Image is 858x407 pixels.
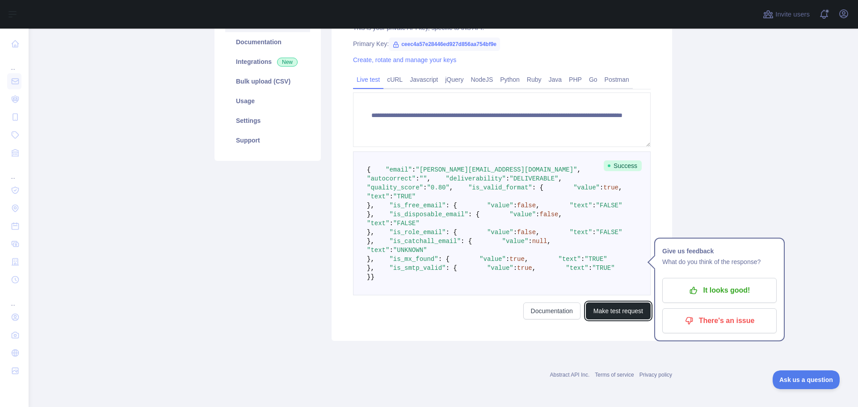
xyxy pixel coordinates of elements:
[438,256,450,263] span: : {
[639,372,672,378] a: Privacy policy
[592,229,596,236] span: :
[467,72,496,87] a: NodeJS
[596,229,622,236] span: "FALSE"
[446,264,457,272] span: : {
[367,238,374,245] span: },
[367,256,374,263] span: },
[389,220,393,227] span: :
[547,238,551,245] span: ,
[528,238,532,245] span: :
[662,308,777,333] button: There's an issue
[506,256,509,263] span: :
[225,111,310,130] a: Settings
[570,202,592,209] span: "text"
[545,72,566,87] a: Java
[353,56,456,63] a: Create, rotate and manage your keys
[353,39,651,48] div: Primary Key:
[532,184,543,191] span: : {
[393,193,416,200] span: "TRUE"
[389,264,446,272] span: "is_smtp_valid"
[479,256,506,263] span: "value"
[389,229,446,236] span: "is_role_email"
[389,238,461,245] span: "is_catchall_email"
[662,246,777,256] h1: Give us feedback
[506,175,509,182] span: :
[570,229,592,236] span: "text"
[573,184,600,191] span: "value"
[566,264,588,272] span: "text"
[446,229,457,236] span: : {
[367,247,389,254] span: "text"
[536,202,539,209] span: ,
[565,72,585,87] a: PHP
[509,211,536,218] span: "value"
[761,7,812,21] button: Invite users
[601,72,633,87] a: Postman
[487,229,513,236] span: "value"
[517,202,536,209] span: false
[412,166,416,173] span: :
[487,202,513,209] span: "value"
[420,175,427,182] span: ""
[389,202,446,209] span: "is_free_email"
[450,184,453,191] span: ,
[577,166,581,173] span: ,
[513,229,517,236] span: :
[461,238,472,245] span: : {
[586,302,651,319] button: Make test request
[775,9,810,20] span: Invite users
[487,264,513,272] span: "value"
[393,220,420,227] span: "FALSE"
[389,256,438,263] span: "is_mx_found"
[513,202,517,209] span: :
[367,211,374,218] span: },
[662,256,777,267] p: What do you think of the response?
[536,229,539,236] span: ,
[389,211,468,218] span: "is_disposable_email"
[416,175,419,182] span: :
[225,52,310,71] a: Integrations New
[367,184,423,191] span: "quality_score"
[277,58,298,67] span: New
[423,184,427,191] span: :
[7,54,21,71] div: ...
[585,256,607,263] span: "TRUE"
[367,273,370,281] span: }
[468,211,479,218] span: : {
[589,264,592,272] span: :
[353,72,383,87] a: Live test
[427,184,449,191] span: "0.80"
[225,91,310,111] a: Usage
[773,370,840,389] iframe: Toggle Customer Support
[532,264,536,272] span: ,
[496,72,523,87] a: Python
[367,264,374,272] span: },
[416,166,577,173] span: "[PERSON_NAME][EMAIL_ADDRESS][DOMAIN_NAME]"
[446,202,457,209] span: : {
[389,247,393,254] span: :
[383,72,406,87] a: cURL
[540,211,559,218] span: false
[525,256,528,263] span: ,
[393,247,427,254] span: "UNKNOWN"
[669,283,770,298] p: It looks good!
[513,264,517,272] span: :
[370,273,374,281] span: }
[7,290,21,307] div: ...
[367,175,416,182] span: "autocorrect"
[367,220,389,227] span: "text"
[559,256,581,263] span: "text"
[386,166,412,173] span: "email"
[532,238,547,245] span: null
[502,238,529,245] span: "value"
[585,72,601,87] a: Go
[367,166,370,173] span: {
[595,372,634,378] a: Terms of service
[389,193,393,200] span: :
[662,278,777,303] button: It looks good!
[581,256,585,263] span: :
[225,32,310,52] a: Documentation
[536,211,539,218] span: :
[367,229,374,236] span: },
[468,184,532,191] span: "is_valid_format"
